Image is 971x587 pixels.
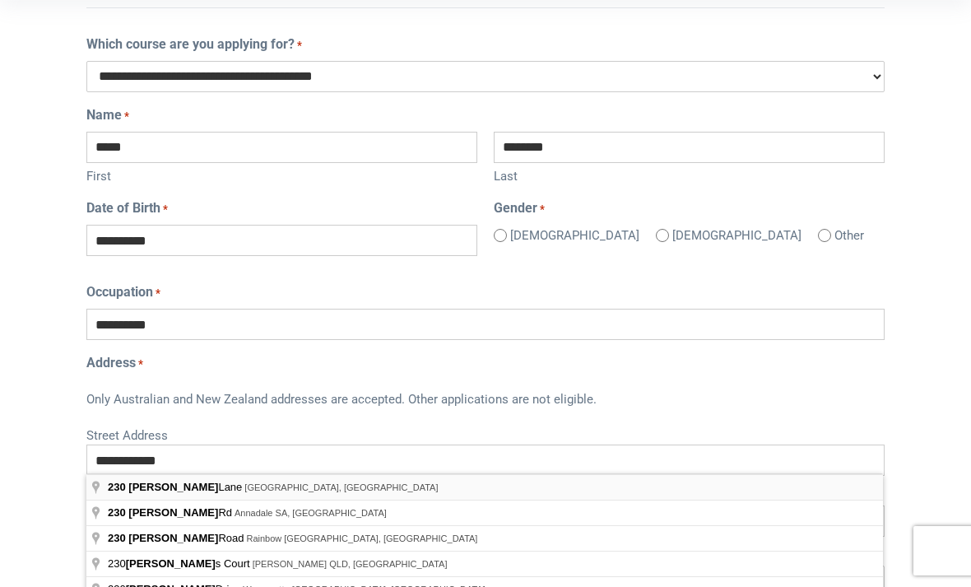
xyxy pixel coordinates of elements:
span: [PERSON_NAME] QLD, [GEOGRAPHIC_DATA] [253,559,448,569]
span: Annadale SA, [GEOGRAPHIC_DATA] [235,508,387,518]
label: Which course are you applying for? [86,35,302,54]
span: [PERSON_NAME] [128,481,218,493]
label: Last [494,163,885,186]
legend: Name [86,105,885,125]
div: Only Australian and New Zealand addresses are accepted. Other applications are not eligible. [86,380,885,422]
span: [PERSON_NAME] [126,557,216,570]
span: 230 s Court [108,557,253,570]
span: [GEOGRAPHIC_DATA], [GEOGRAPHIC_DATA] [244,482,438,492]
label: Street Address [86,422,885,445]
span: Rd [108,506,235,519]
span: Road [108,532,246,544]
label: First [86,163,477,186]
label: [DEMOGRAPHIC_DATA] [510,226,639,245]
span: Rainbow [GEOGRAPHIC_DATA], [GEOGRAPHIC_DATA] [246,533,477,543]
label: Date of Birth [86,198,168,218]
span: 230 [PERSON_NAME] [108,532,218,544]
span: 230 [PERSON_NAME] [108,506,218,519]
label: Other [834,226,864,245]
label: [DEMOGRAPHIC_DATA] [672,226,801,245]
legend: Address [86,353,885,373]
legend: Gender [494,198,885,218]
label: Occupation [86,282,160,302]
span: Lane [108,481,244,493]
span: 230 [108,481,126,493]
